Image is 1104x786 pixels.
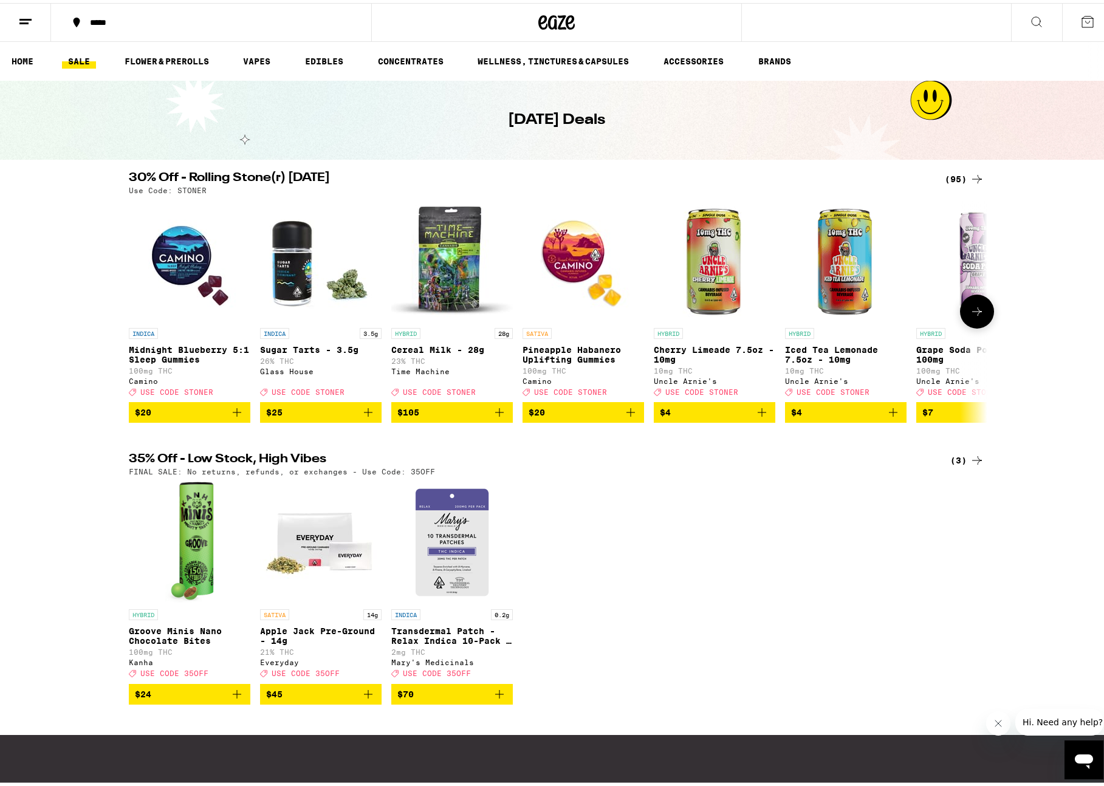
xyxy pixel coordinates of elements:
[523,399,644,420] button: Add to bag
[129,655,250,663] div: Kanha
[129,342,250,361] p: Midnight Blueberry 5:1 Sleep Gummies
[129,479,250,680] a: Open page for Groove Minis Nano Chocolate Bites from Kanha
[140,385,213,393] span: USE CODE STONER
[654,325,683,336] p: HYBRID
[916,399,1038,420] button: Add to bag
[260,681,382,702] button: Add to bag
[266,405,283,414] span: $25
[916,197,1038,399] a: Open page for Grape Soda Pop 12oz - 100mg from Uncle Arnie's
[922,405,933,414] span: $7
[950,450,984,465] a: (3)
[665,385,738,393] span: USE CODE STONER
[785,325,814,336] p: HYBRID
[135,405,151,414] span: $20
[928,385,1001,393] span: USE CODE STONER
[785,364,907,372] p: 10mg THC
[391,645,513,653] p: 2mg THC
[129,399,250,420] button: Add to bag
[129,183,207,191] p: Use Code: STONER
[391,479,513,680] a: Open page for Transdermal Patch - Relax Indica 10-Pack - 200mg from Mary's Medicinals
[534,385,607,393] span: USE CODE STONER
[391,655,513,663] div: Mary's Medicinals
[260,606,289,617] p: SATIVA
[391,325,420,336] p: HYBRID
[495,325,513,336] p: 28g
[129,623,250,643] p: Groove Minis Nano Chocolate Bites
[916,325,945,336] p: HYBRID
[260,197,382,399] a: Open page for Sugar Tarts - 3.5g from Glass House
[916,364,1038,372] p: 100mg THC
[391,342,513,352] p: Cereal Milk - 28g
[391,354,513,362] p: 23% THC
[129,465,435,473] p: FINAL SALE: No returns, refunds, or exchanges - Use Code: 35OFF
[391,606,420,617] p: INDICA
[471,51,635,66] a: WELLNESS, TINCTURES & CAPSULES
[523,374,644,382] div: Camino
[260,645,382,653] p: 21% THC
[62,51,96,66] a: SALE
[260,479,382,680] a: Open page for Apple Jack Pre-Ground - 14g from Everyday
[129,169,925,183] h2: 30% Off - Rolling Stone(r) [DATE]
[260,655,382,663] div: Everyday
[660,405,671,414] span: $4
[260,325,289,336] p: INDICA
[5,51,39,66] a: HOME
[785,374,907,382] div: Uncle Arnie's
[797,385,869,393] span: USE CODE STONER
[260,479,382,600] img: Everyday - Apple Jack Pre-Ground - 14g
[785,197,907,319] img: Uncle Arnie's - Iced Tea Lemonade 7.5oz - 10mg
[523,364,644,372] p: 100mg THC
[372,51,450,66] a: CONCENTRATES
[260,197,382,319] img: Glass House - Sugar Tarts - 3.5g
[752,51,797,66] a: BRANDS
[260,354,382,362] p: 26% THC
[391,399,513,420] button: Add to bag
[657,51,730,66] a: ACCESSORIES
[654,399,775,420] button: Add to bag
[135,686,151,696] span: $24
[260,399,382,420] button: Add to bag
[129,364,250,372] p: 100mg THC
[654,197,775,399] a: Open page for Cherry Limeade 7.5oz - 10mg from Uncle Arnie's
[654,364,775,372] p: 10mg THC
[266,686,283,696] span: $45
[237,51,276,66] a: VAPES
[391,623,513,643] p: Transdermal Patch - Relax Indica 10-Pack - 200mg
[523,197,644,319] img: Camino - Pineapple Habanero Uplifting Gummies
[654,374,775,382] div: Uncle Arnie's
[403,667,471,675] span: USE CODE 35OFF
[260,364,382,372] div: Glass House
[391,364,513,372] div: Time Machine
[1015,706,1103,733] iframe: Message from company
[129,197,250,399] a: Open page for Midnight Blueberry 5:1 Sleep Gummies from Camino
[986,708,1010,733] iframe: Close message
[523,197,644,399] a: Open page for Pineapple Habanero Uplifting Gummies from Camino
[391,197,513,399] a: Open page for Cereal Milk - 28g from Time Machine
[165,479,214,600] img: Kanha - Groove Minis Nano Chocolate Bites
[360,325,382,336] p: 3.5g
[118,51,215,66] a: FLOWER & PREROLLS
[129,681,250,702] button: Add to bag
[785,197,907,399] a: Open page for Iced Tea Lemonade 7.5oz - 10mg from Uncle Arnie's
[260,342,382,352] p: Sugar Tarts - 3.5g
[785,342,907,361] p: Iced Tea Lemonade 7.5oz - 10mg
[129,450,925,465] h2: 35% Off - Low Stock, High Vibes
[491,606,513,617] p: 0.2g
[916,374,1038,382] div: Uncle Arnie's
[654,197,775,319] img: Uncle Arnie's - Cherry Limeade 7.5oz - 10mg
[260,623,382,643] p: Apple Jack Pre-Ground - 14g
[945,169,984,183] a: (95)
[129,645,250,653] p: 100mg THC
[391,681,513,702] button: Add to bag
[299,51,349,66] a: EDIBLES
[529,405,545,414] span: $20
[363,606,382,617] p: 14g
[508,107,605,128] h1: [DATE] Deals
[403,385,476,393] span: USE CODE STONER
[523,325,552,336] p: SATIVA
[1065,737,1103,776] iframe: Button to launch messaging window
[397,686,414,696] span: $70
